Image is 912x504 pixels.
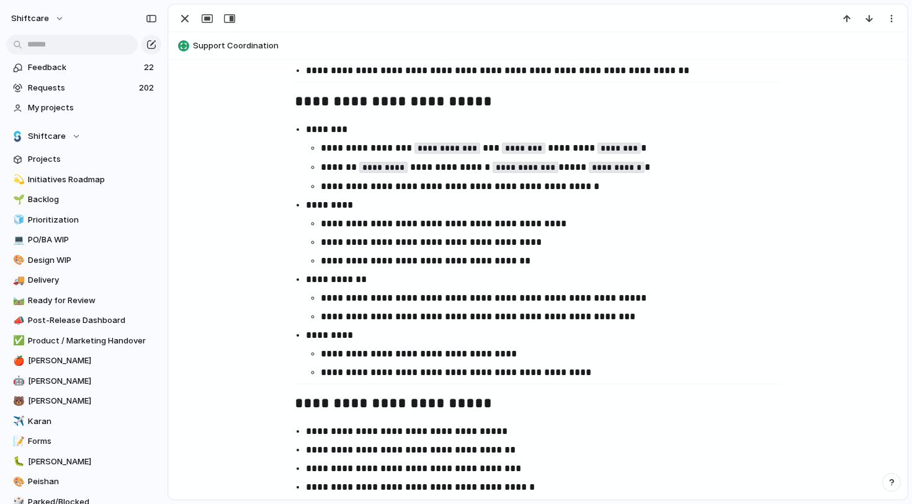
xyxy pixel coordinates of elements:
a: Requests202 [6,79,161,97]
button: Shiftcare [6,127,161,146]
div: 📣 [13,314,22,328]
div: 🐛 [13,454,22,469]
a: 🐛[PERSON_NAME] [6,453,161,471]
span: [PERSON_NAME] [28,395,157,407]
div: 🎨 [13,475,22,489]
a: 📝Forms [6,432,161,451]
button: ✈️ [11,415,24,428]
button: 🐛 [11,456,24,468]
span: Forms [28,435,157,448]
div: ✈️ [13,414,22,428]
a: My projects [6,99,161,117]
span: Requests [28,82,135,94]
button: 🐻 [11,395,24,407]
span: Delivery [28,274,157,286]
a: 🎨Design WIP [6,251,161,270]
button: Support Coordination [174,36,901,56]
a: ✅Product / Marketing Handover [6,332,161,350]
a: Feedback22 [6,58,161,77]
span: shiftcare [11,12,49,25]
button: 🎨 [11,475,24,488]
button: 🤖 [11,375,24,387]
a: 🐻[PERSON_NAME] [6,392,161,410]
a: 🍎[PERSON_NAME] [6,351,161,370]
div: 🛤️ [13,293,22,307]
span: Backlog [28,193,157,206]
button: 📝 [11,435,24,448]
span: 202 [139,82,156,94]
button: 📣 [11,314,24,327]
div: 💻 [13,233,22,247]
span: Shiftcare [28,130,66,143]
div: 💫 [13,172,22,187]
span: Karan [28,415,157,428]
a: ✈️Karan [6,412,161,431]
span: [PERSON_NAME] [28,355,157,367]
a: 🤖[PERSON_NAME] [6,372,161,391]
button: shiftcare [6,9,71,29]
a: 🛤️Ready for Review [6,291,161,310]
div: 📝 [13,435,22,449]
span: My projects [28,102,157,114]
span: Peishan [28,475,157,488]
a: 📣Post-Release Dashboard [6,311,161,330]
div: 🌱 [13,193,22,207]
span: Initiatives Roadmap [28,174,157,186]
span: Projects [28,153,157,166]
div: 🎨 [13,253,22,267]
div: 🍎 [13,354,22,368]
span: 22 [144,61,156,74]
a: 🌱Backlog [6,190,161,209]
button: 🚚 [11,274,24,286]
div: 🧊 [13,213,22,227]
button: 🎨 [11,254,24,267]
span: [PERSON_NAME] [28,375,157,387]
span: Post-Release Dashboard [28,314,157,327]
span: Prioritization [28,214,157,226]
span: Feedback [28,61,140,74]
a: Projects [6,150,161,169]
div: ✅ [13,334,22,348]
span: Support Coordination [193,40,901,52]
div: 🚚 [13,273,22,288]
button: 💻 [11,234,24,246]
span: PO/BA WIP [28,234,157,246]
a: 💻PO/BA WIP [6,231,161,249]
button: 🧊 [11,214,24,226]
a: 🧊Prioritization [6,211,161,229]
div: 🐻 [13,394,22,409]
a: 🎨Peishan [6,472,161,491]
span: Product / Marketing Handover [28,335,157,347]
span: [PERSON_NAME] [28,456,157,468]
span: Ready for Review [28,294,157,307]
button: 🛤️ [11,294,24,307]
a: 🚚Delivery [6,271,161,290]
span: Design WIP [28,254,157,267]
button: 💫 [11,174,24,186]
button: 🌱 [11,193,24,206]
a: 💫Initiatives Roadmap [6,170,161,189]
button: 🍎 [11,355,24,367]
div: 🤖 [13,374,22,388]
button: ✅ [11,335,24,347]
